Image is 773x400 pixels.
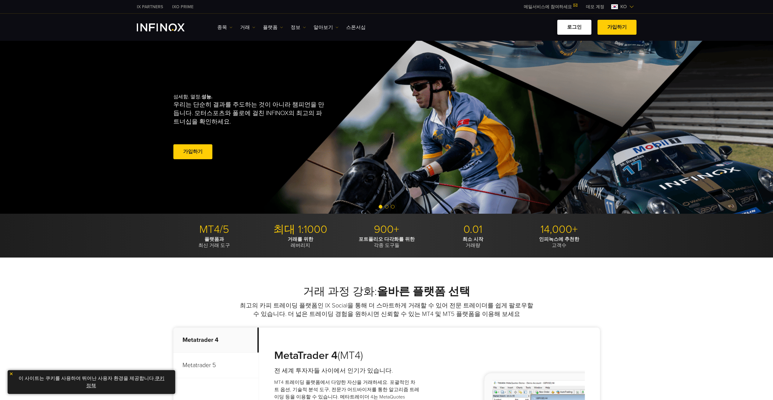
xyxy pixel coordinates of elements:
span: ko [618,3,629,10]
span: Go to slide 1 [379,205,382,209]
h2: 거래 과정 강화: [173,285,600,298]
a: 가입하기 [597,20,636,35]
p: 각종 도구들 [346,236,427,248]
strong: 거래를 위한 [288,236,313,242]
strong: 올바른 플랫폼 선택 [377,285,470,298]
p: 고객수 [518,236,600,248]
a: INFINOX [168,4,198,10]
strong: 포트폴리오 다각화를 위한 [359,236,415,242]
span: Go to slide 2 [385,205,388,209]
a: 종목 [217,24,232,31]
img: yellow close icon [9,372,13,376]
p: MT4/5 [173,223,255,236]
p: 최대 1:1000 [260,223,341,236]
h3: (MT4) [274,349,420,362]
a: 스폰서십 [346,24,366,31]
a: INFINOX Logo [137,23,199,31]
a: 거래 [240,24,255,31]
strong: 인피녹스에 추천한 [539,236,579,242]
strong: 최소 시작 [463,236,483,242]
p: 14,000+ [518,223,600,236]
p: Metatrader 4 [173,328,259,353]
h4: 전 세계 투자자들 사이에서 인기가 있습니다. [274,367,420,375]
a: 메일서비스에 참여하세요 [519,4,581,9]
p: 최고의 카피 트레이딩 플랫폼인 IX Social을 통해 더 스마트하게 거래할 수 있어 전문 트레이더를 쉽게 팔로우할 수 있습니다. 더 넓은 트레이딩 경험을 원하시면 신뢰할 수... [239,301,534,318]
p: Metatrader 5 [173,353,259,378]
div: 섬세함. 열정. [173,84,365,170]
p: 최신 거래 도구 [173,236,255,248]
a: 정보 [291,24,306,31]
a: INFINOX [132,4,168,10]
p: 이 사이트는 쿠키를 사용하여 뛰어난 사용자 환경을 제공합니다. . [11,373,172,391]
strong: 플랫폼과 [204,236,224,242]
a: 알아보기 [314,24,339,31]
p: 900+ [346,223,427,236]
a: INFINOX MENU [581,4,609,10]
strong: MetaTrader 4 [274,349,338,362]
p: 우리는 단순히 결과를 주도하는 것이 아니라 챔피언을 만듭니다. 모터스포츠와 폴로에 걸친 INFINOX의 최고의 파트너십을 확인하세요. [173,100,327,126]
p: 거래량 [432,236,514,248]
span: Go to slide 3 [391,205,395,209]
a: 로그인 [557,20,591,35]
a: 플랫폼 [263,24,283,31]
p: 0.01 [432,223,514,236]
a: 가입하기 [173,144,212,159]
p: 레버리지 [260,236,341,248]
strong: 성능. [201,94,212,100]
